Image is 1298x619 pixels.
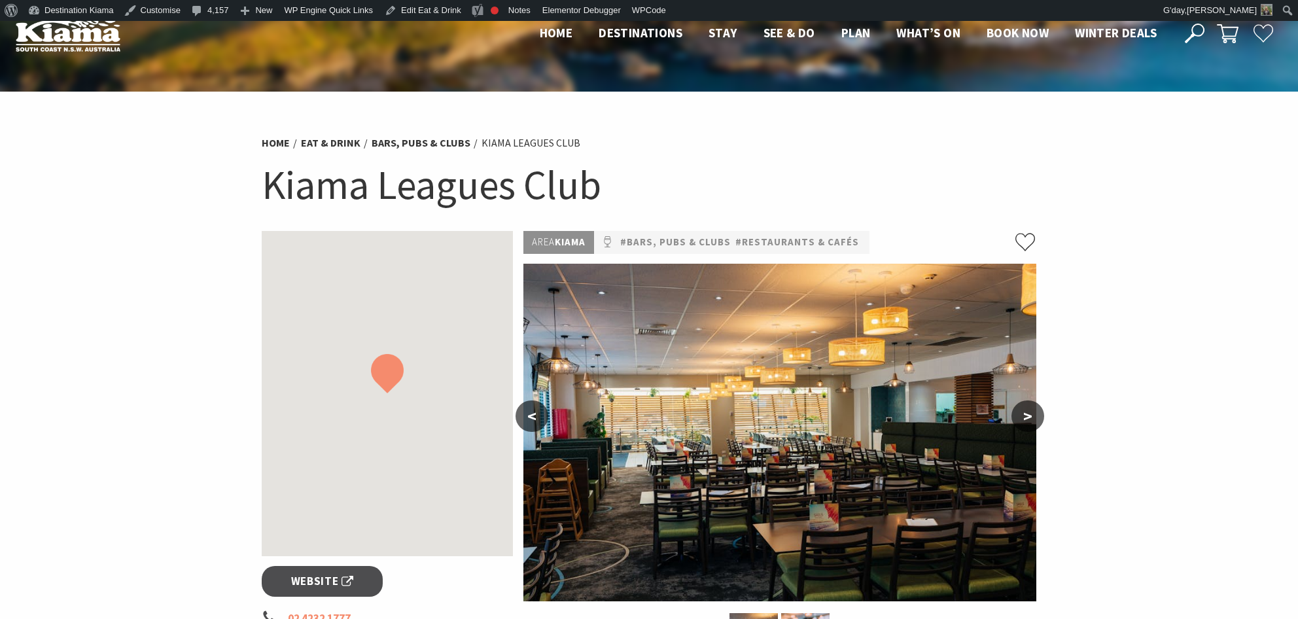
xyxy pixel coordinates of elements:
a: Home [262,136,290,150]
button: < [516,400,548,432]
a: #Bars, Pubs & Clubs [620,234,731,251]
p: Kiama [523,231,594,254]
a: Website [262,566,383,597]
div: Focus keyphrase not set [491,7,499,14]
img: Open 7 days for lunch and dinner. Two children's play areas. [523,264,1036,601]
nav: Main Menu [527,23,1170,44]
span: Home [540,25,573,41]
a: Bars, Pubs & Clubs [372,136,470,150]
span: Stay [709,25,737,41]
span: Area [532,236,555,248]
button: > [1011,400,1044,432]
span: Winter Deals [1075,25,1157,41]
img: Kiama Logo [16,16,120,52]
span: See & Do [763,25,815,41]
li: Kiama Leagues Club [482,135,580,152]
h1: Kiama Leagues Club [262,158,1036,211]
a: Eat & Drink [301,136,360,150]
a: #Restaurants & Cafés [735,234,859,251]
span: Plan [841,25,871,41]
span: Book now [987,25,1049,41]
img: Theresa-Mullan-1-30x30.png [1261,4,1272,16]
span: Destinations [599,25,682,41]
span: Website [291,573,354,590]
span: What’s On [896,25,960,41]
span: [PERSON_NAME] [1187,5,1257,15]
